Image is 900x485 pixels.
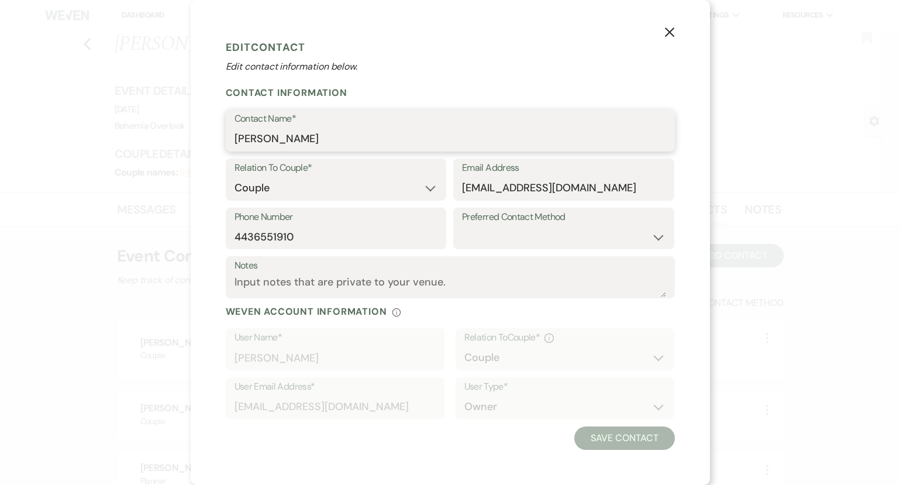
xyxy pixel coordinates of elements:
[235,209,438,226] label: Phone Number
[226,60,675,74] p: Edit contact information below.
[226,39,675,56] h1: Edit Contact
[462,160,665,177] label: Email Address
[226,87,675,99] h2: Contact Information
[235,160,438,177] label: Relation To Couple*
[464,379,666,395] label: User Type*
[235,111,666,128] label: Contact Name*
[235,329,436,346] label: User Name*
[235,379,436,395] label: User Email Address*
[464,329,666,346] div: Relation To Couple *
[235,128,666,150] input: First and Last Name
[235,257,666,274] label: Notes
[462,209,665,226] label: Preferred Contact Method
[574,426,674,450] button: Save Contact
[226,305,675,318] div: Weven Account Information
